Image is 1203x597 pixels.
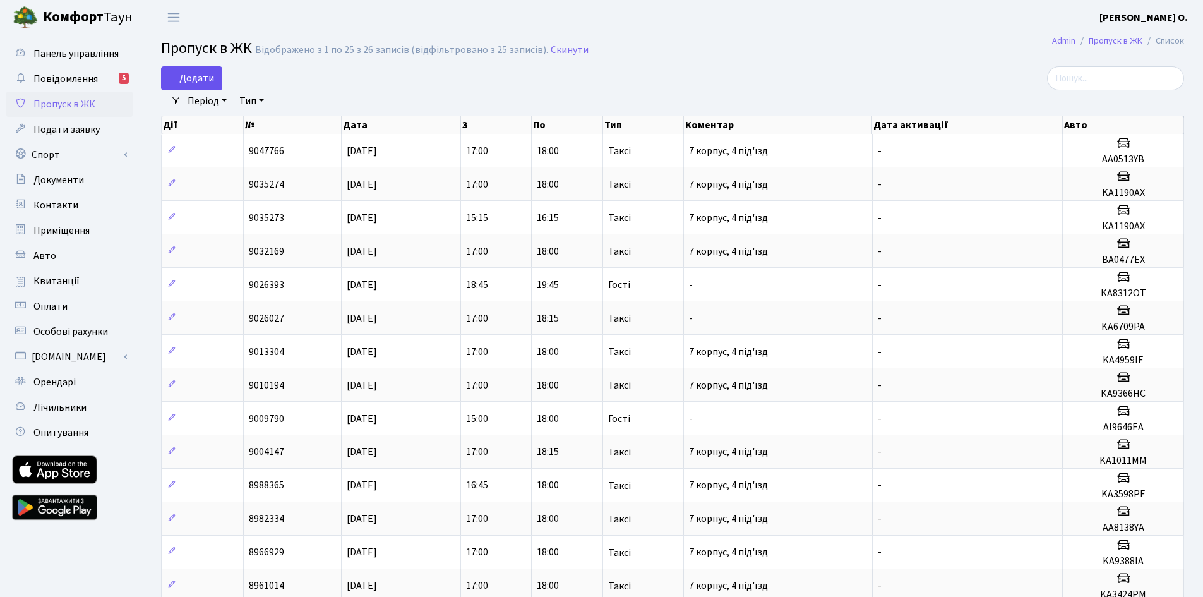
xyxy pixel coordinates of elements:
span: - [878,445,882,459]
span: Таксі [608,514,631,524]
span: [DATE] [347,345,377,359]
span: 7 корпус, 4 під'їзд [689,479,768,493]
th: Дата [342,116,461,134]
span: [DATE] [347,512,377,526]
span: 18:15 [537,445,559,459]
span: 17:00 [466,178,488,191]
span: - [878,211,882,225]
span: 18:00 [537,479,559,493]
span: Контакти [33,198,78,212]
span: Таксі [608,548,631,558]
span: 18:00 [537,244,559,258]
span: Авто [33,249,56,263]
h5: KA9388IA [1068,555,1178,567]
a: Опитування [6,420,133,445]
span: 17:00 [466,546,488,560]
span: [DATE] [347,445,377,459]
span: - [689,412,693,426]
button: Переключити навігацію [158,7,189,28]
th: З [461,116,532,134]
h5: KA1011MM [1068,455,1178,467]
a: Повідомлення5 [6,66,133,92]
span: - [878,311,882,325]
a: Додати [161,66,222,90]
span: - [878,378,882,392]
a: Документи [6,167,133,193]
span: - [689,311,693,325]
span: Особові рахунки [33,325,108,339]
a: Авто [6,243,133,268]
span: - [878,512,882,526]
span: Таксі [608,313,631,323]
span: 17:00 [466,244,488,258]
span: - [878,345,882,359]
span: Таксі [608,213,631,223]
span: Таксі [608,146,631,156]
span: 17:00 [466,144,488,158]
th: Тип [603,116,684,134]
span: 15:15 [466,211,488,225]
h5: КА1190АХ [1068,220,1178,232]
span: [DATE] [347,211,377,225]
span: 7 корпус, 4 під'їзд [689,345,768,359]
h5: KA6709PA [1068,321,1178,333]
h5: AA0513YB [1068,154,1178,166]
span: Документи [33,173,84,187]
th: Дії [162,116,244,134]
span: - [878,244,882,258]
span: - [878,479,882,493]
span: 8988365 [249,479,284,493]
h5: KA4959IE [1068,354,1178,366]
span: 16:15 [537,211,559,225]
a: Період [183,90,232,112]
span: 17:00 [466,512,488,526]
span: Таксі [608,380,631,390]
span: 9013304 [249,345,284,359]
span: Подати заявку [33,123,100,136]
span: 17:00 [466,378,488,392]
h5: KA1190AX [1068,187,1178,199]
span: [DATE] [347,311,377,325]
h5: BA0477EX [1068,254,1178,266]
span: 17:00 [466,579,488,593]
span: 18:00 [537,512,559,526]
span: [DATE] [347,412,377,426]
nav: breadcrumb [1033,28,1203,54]
a: Квитанції [6,268,133,294]
span: Додати [169,71,214,85]
span: 7 корпус, 4 під'їзд [689,244,768,258]
b: Комфорт [43,7,104,27]
span: 7 корпус, 4 під'їзд [689,579,768,593]
span: 18:15 [537,311,559,325]
h5: KA8312OT [1068,287,1178,299]
div: 5 [119,73,129,84]
span: Пропуск в ЖК [33,97,95,111]
span: Панель управління [33,47,119,61]
span: [DATE] [347,479,377,493]
span: 7 корпус, 4 під'їзд [689,144,768,158]
span: - [878,546,882,560]
span: 18:00 [537,412,559,426]
a: Спорт [6,142,133,167]
span: Гості [608,414,630,424]
span: 16:45 [466,479,488,493]
span: 18:00 [537,378,559,392]
span: 9032169 [249,244,284,258]
a: [PERSON_NAME] О. [1099,10,1188,25]
span: [DATE] [347,579,377,593]
span: 17:00 [466,445,488,459]
li: Список [1142,34,1184,48]
span: Опитування [33,426,88,440]
span: 18:00 [537,345,559,359]
span: - [878,178,882,191]
span: Приміщення [33,224,90,238]
span: Квитанції [33,274,80,288]
span: 15:00 [466,412,488,426]
span: [DATE] [347,546,377,560]
span: Таксі [608,581,631,591]
a: [DOMAIN_NAME] [6,344,133,370]
span: Таксі [608,447,631,457]
span: 7 корпус, 4 під'їзд [689,445,768,459]
span: 17:00 [466,345,488,359]
span: 9010194 [249,378,284,392]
